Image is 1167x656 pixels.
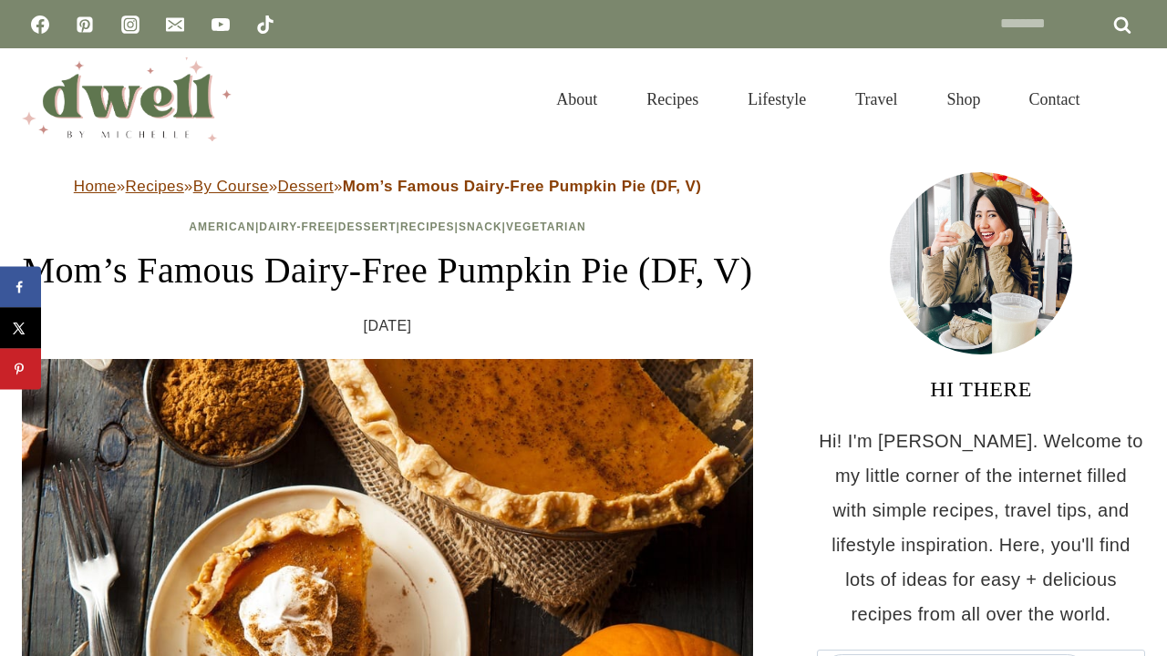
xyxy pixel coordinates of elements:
[343,178,701,195] strong: Mom’s Famous Dairy-Free Pumpkin Pie (DF, V)
[1114,84,1145,115] button: View Search Form
[364,313,412,340] time: [DATE]
[74,178,117,195] a: Home
[817,373,1145,405] h3: HI THERE
[259,220,334,233] a: Dairy-Free
[74,178,701,195] span: » » » »
[112,6,149,43] a: Instagram
[189,220,586,233] span: | | | | |
[126,178,184,195] a: Recipes
[831,67,922,131] a: Travel
[202,6,239,43] a: YouTube
[189,220,255,233] a: American
[817,424,1145,631] p: Hi! I'm [PERSON_NAME]. Welcome to my little corner of the internet filled with simple recipes, tr...
[22,243,753,298] h1: Mom’s Famous Dairy-Free Pumpkin Pie (DF, V)
[22,57,232,141] img: DWELL by michelle
[67,6,103,43] a: Pinterest
[193,178,269,195] a: By Course
[278,178,334,195] a: Dessert
[723,67,831,131] a: Lifestyle
[459,220,502,233] a: Snack
[506,220,586,233] a: Vegetarian
[922,67,1005,131] a: Shop
[400,220,455,233] a: Recipes
[532,67,622,131] a: About
[622,67,723,131] a: Recipes
[1005,67,1105,131] a: Contact
[22,6,58,43] a: Facebook
[157,6,193,43] a: Email
[532,67,1105,131] nav: Primary Navigation
[338,220,397,233] a: Dessert
[247,6,284,43] a: TikTok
